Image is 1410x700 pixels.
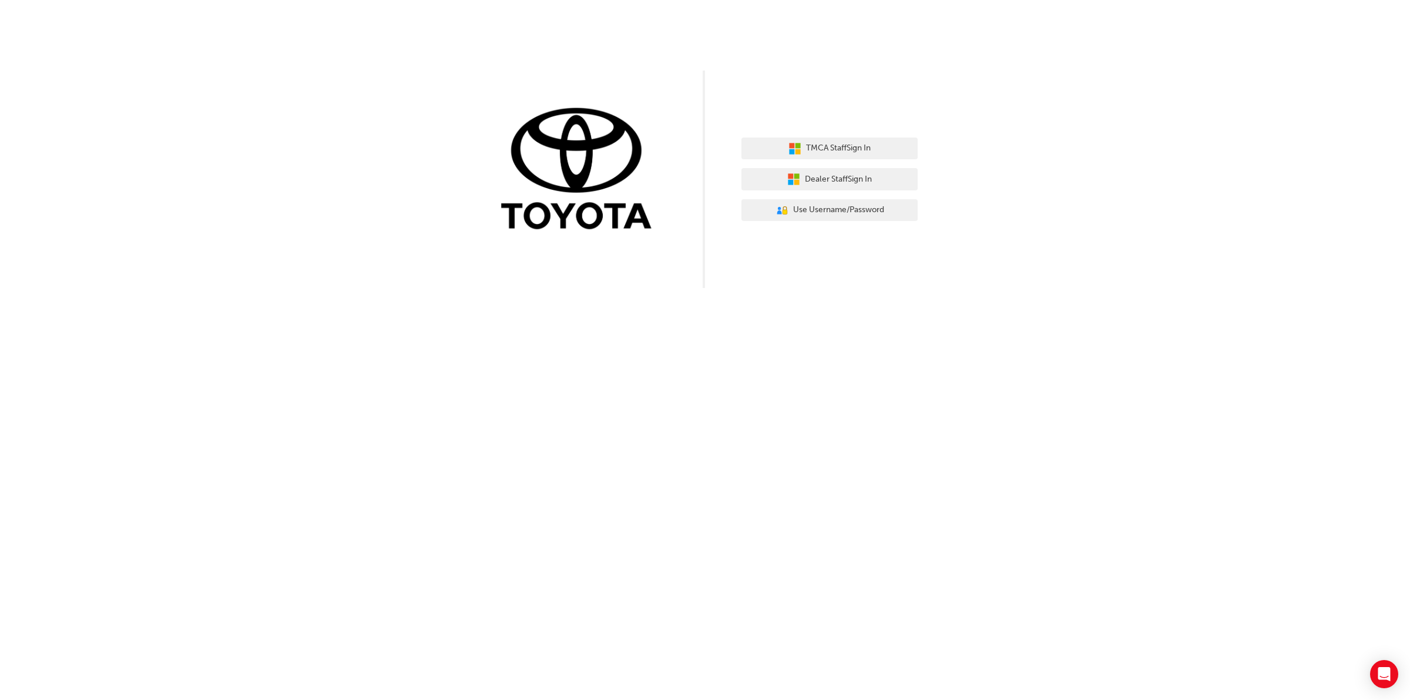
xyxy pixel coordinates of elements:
[741,138,918,160] button: TMCA StaffSign In
[1370,660,1398,688] div: Open Intercom Messenger
[492,105,669,235] img: Trak
[741,168,918,190] button: Dealer StaffSign In
[793,203,884,217] span: Use Username/Password
[741,199,918,222] button: Use Username/Password
[806,142,871,155] span: TMCA Staff Sign In
[805,173,872,186] span: Dealer Staff Sign In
